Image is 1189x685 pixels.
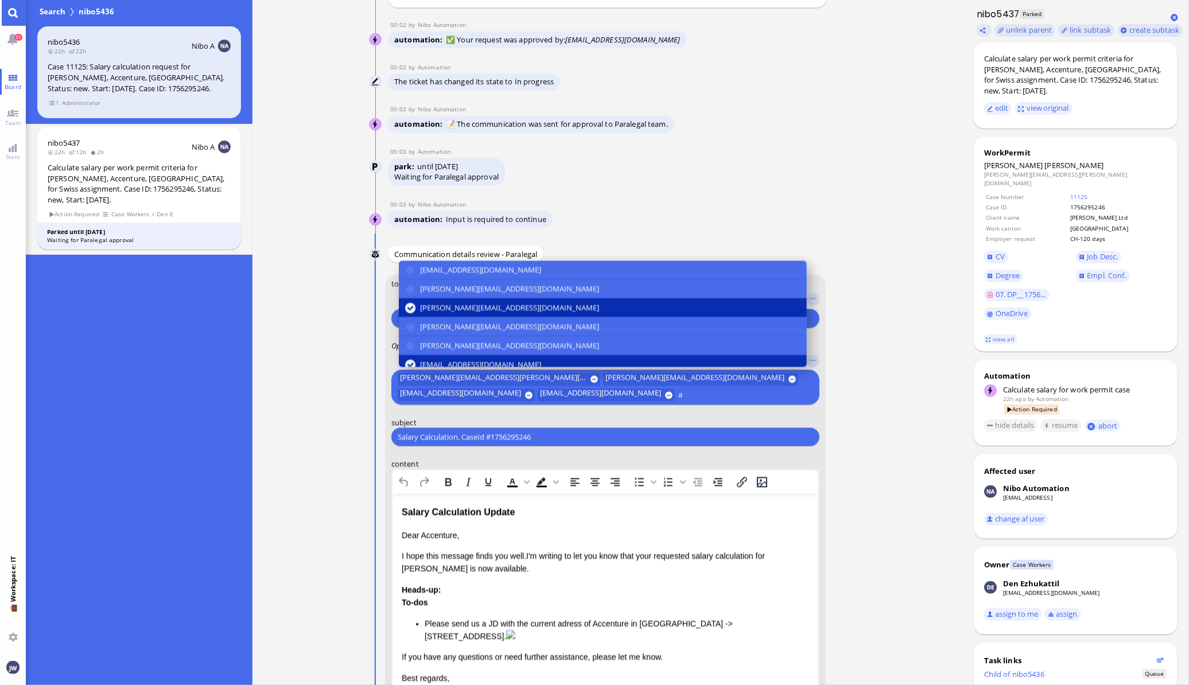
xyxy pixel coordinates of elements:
[9,92,48,101] strong: Heads-up:
[687,474,707,491] button: Decrease indent
[370,119,382,131] img: Nibo Automation
[398,356,806,375] button: [EMAIL_ADDRESS][DOMAIN_NAME]
[388,246,543,263] div: Communication details review - Paralegal
[417,162,433,172] span: until
[398,318,806,337] button: [PERSON_NAME][EMAIL_ADDRESS][DOMAIN_NAME]
[1087,251,1118,262] span: Job Desc.
[390,148,409,156] span: 00:03
[629,474,658,491] div: Bullet list
[418,63,450,71] span: automation@bluelakelegal.com
[1076,270,1130,282] a: Empl. Conf.
[418,21,466,29] span: automation@nibo.ai
[984,581,997,594] img: Den Ezhukattil
[32,124,417,150] li: Please send us a JD with the current adress of Accenture in [GEOGRAPHIC_DATA] -> [STREET_ADDRESS].
[996,251,1005,262] span: CV
[48,148,69,156] span: 22h
[394,119,446,130] span: automation
[984,102,1012,115] button: edit
[394,172,499,182] div: Waiting for Paralegal approval
[9,56,417,82] p: I hope this message finds you well.I'm writing to let you know that your requested salary calcula...
[9,11,417,240] body: Rich Text Area. Press ALT-0 for help.
[585,474,604,491] button: Align center
[435,162,458,172] span: [DATE]
[48,47,69,55] span: 22h
[6,661,19,674] img: You
[420,264,541,277] span: [EMAIL_ADDRESS][DOMAIN_NAME]
[984,655,1153,665] div: Task links
[409,201,418,209] span: by
[48,162,231,205] div: Calculate salary per work permit criteria for [PERSON_NAME], Accenture, [GEOGRAPHIC_DATA], for Sw...
[985,224,1068,233] td: Work canton
[157,209,174,219] span: Den E
[1058,24,1114,37] task-group-action-menu: link subtask
[984,170,1167,187] dd: [PERSON_NAME][EMAIL_ADDRESS][PERSON_NAME][DOMAIN_NAME]
[977,24,992,37] button: Copy ticket nibo5437 link to clipboard
[1003,483,1070,493] div: Nibo Automation
[47,236,231,244] div: Waiting for Paralegal approval
[1143,669,1166,679] span: Status
[1070,224,1166,233] td: [GEOGRAPHIC_DATA]
[1087,270,1126,281] span: Empl. Conf.
[409,63,418,71] span: by
[984,147,1167,158] div: WorkPermit
[1041,419,1082,432] button: resume
[605,373,784,386] span: [PERSON_NAME][EMAIL_ADDRESS][DOMAIN_NAME]
[984,419,1038,432] button: hide details
[9,157,417,170] p: If you have any questions or need further assistance, please let me know.
[370,76,382,89] img: Automation
[438,474,457,491] button: Bold
[3,153,23,161] span: Stats
[37,6,68,17] span: Search
[985,203,1068,212] td: Case ID
[398,373,600,386] button: [PERSON_NAME][EMAIL_ADDRESS][PERSON_NAME][DOMAIN_NAME]
[984,371,1167,381] div: Automation
[9,104,36,114] strong: To-dos
[1004,404,1060,414] span: Action Required
[391,459,419,469] span: content
[409,148,418,156] span: by
[1085,420,1121,432] button: abort
[732,474,751,491] button: Insert/edit link
[1045,160,1104,170] span: [PERSON_NAME]
[414,474,433,491] button: Redo
[984,270,1023,282] a: Degree
[9,178,417,217] p: Best regards, BlueLake Legal [STREET_ADDRESS]
[409,106,418,114] span: by
[996,270,1020,281] span: Degree
[192,41,215,51] span: Nibo A
[565,34,681,45] i: [EMAIL_ADDRESS][DOMAIN_NAME]
[390,21,409,29] span: 00:02
[399,390,520,402] span: [EMAIL_ADDRESS][DOMAIN_NAME]
[390,106,409,114] span: 00:02
[1003,589,1100,597] a: [EMAIL_ADDRESS][DOMAIN_NAME]
[111,209,150,219] span: Case Workers
[1003,395,1026,403] span: 22h ago
[394,162,417,172] span: park
[409,21,418,29] span: by
[994,24,1055,37] button: unlink parent
[48,61,231,94] div: Case 11125: Salary calculation request for [PERSON_NAME], Accenture, [GEOGRAPHIC_DATA]. Status: n...
[218,40,231,52] img: NA
[69,148,90,156] span: 12h
[9,11,417,26] div: Salary Calculation Update
[446,215,546,225] span: Input is required to continue
[1076,251,1122,263] a: Job Desc.
[418,201,466,209] span: automation@nibo.ai
[984,513,1048,526] button: change af user
[984,251,1008,263] a: CV
[478,474,498,491] button: Underline
[2,119,24,127] span: Team
[90,148,108,156] span: 2h
[1020,9,1045,19] span: Parked
[390,63,409,71] span: 00:02
[114,137,123,146] img: 91293387-e76f-4376-9c28-d8dfa20e24a5
[984,485,997,498] img: Nibo Automation
[398,390,535,402] button: [EMAIL_ADDRESS][DOMAIN_NAME]
[420,359,541,371] span: [EMAIL_ADDRESS][DOMAIN_NAME]
[458,474,477,491] button: Italic
[1118,24,1183,37] button: create subtask
[398,312,535,325] button: [EMAIL_ADDRESS][DOMAIN_NAME]
[398,262,806,281] button: [EMAIL_ADDRESS][DOMAIN_NAME]
[984,160,1043,170] span: [PERSON_NAME]
[61,98,101,108] span: Administrator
